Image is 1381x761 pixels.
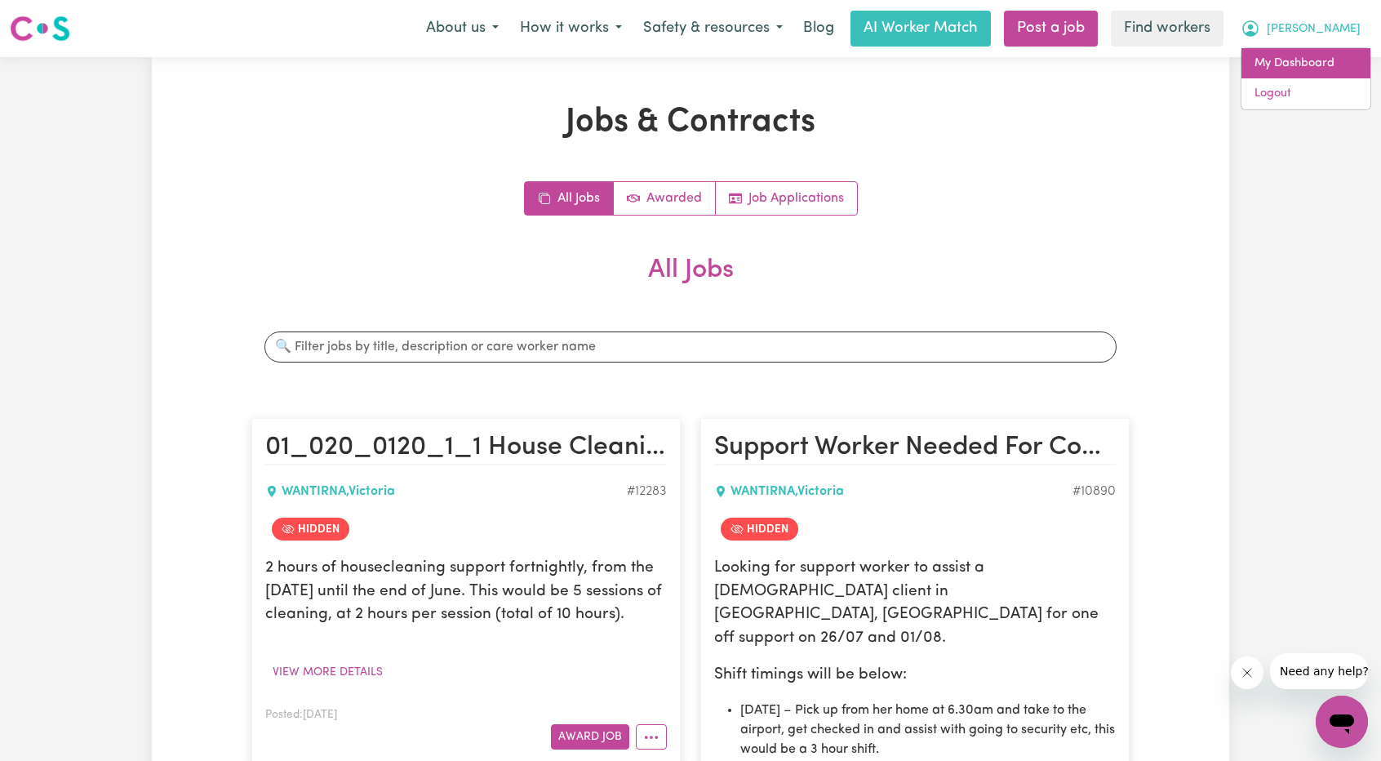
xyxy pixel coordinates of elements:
[1241,78,1370,109] a: Logout
[716,182,857,215] a: Job applications
[1270,653,1368,689] iframe: Message from company
[251,255,1130,312] h2: All Jobs
[1230,11,1371,46] button: My Account
[793,11,844,47] a: Blog
[509,11,633,46] button: How it works
[850,11,991,47] a: AI Worker Match
[1231,656,1263,689] iframe: Close message
[251,103,1130,142] h1: Jobs & Contracts
[264,332,1117,363] input: 🔍 Filter jobs by title, description or care worker name
[1241,47,1371,110] div: My Account
[1316,696,1368,748] iframe: Button to launch messaging window
[714,557,1116,651] p: Looking for support worker to assist a [DEMOGRAPHIC_DATA] client in [GEOGRAPHIC_DATA], [GEOGRAPHI...
[10,14,70,43] img: Careseekers logo
[551,724,629,750] button: Award Job
[721,518,798,541] span: Job is hidden
[272,518,349,541] span: Job is hidden
[633,11,793,46] button: Safety & resources
[740,701,1116,759] li: [DATE] – Pick up from her home at 6.30am and take to the airport, get checked in and assist with ...
[1241,48,1370,79] a: My Dashboard
[1072,482,1116,501] div: Job ID #10890
[265,710,337,720] span: Posted: [DATE]
[627,482,667,501] div: Job ID #12283
[1004,11,1098,47] a: Post a job
[10,10,70,47] a: Careseekers logo
[265,557,667,627] p: 2 hours of housecleaning support fortnightly, from the [DATE] until the end of June. This would b...
[265,432,667,465] h2: 01_020_0120_1_1 House Cleaning And Other Household Activities
[714,432,1116,465] h2: Support Worker Needed For Community Access On 26/07 And 01/08 - Wantirna, VIC
[10,11,99,24] span: Need any help?
[1267,20,1361,38] span: [PERSON_NAME]
[1111,11,1223,47] a: Find workers
[636,724,667,750] button: More options
[265,482,627,501] div: WANTIRNA , Victoria
[714,482,1072,501] div: WANTIRNA , Victoria
[415,11,509,46] button: About us
[265,660,390,685] button: View more details
[614,182,716,215] a: Active jobs
[525,182,614,215] a: All jobs
[714,664,1116,688] p: Shift timings will be below:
